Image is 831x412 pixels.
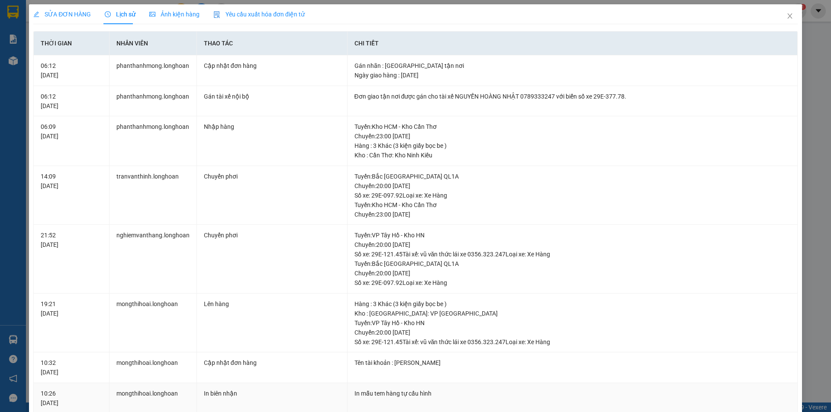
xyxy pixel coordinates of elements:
th: Thao tác [197,32,348,55]
div: Gán tài xế nội bộ [204,92,340,101]
span: picture [149,11,155,17]
div: Tuyến : VP Tây Hồ - Kho HN Chuyến: 20:00 [DATE] Số xe: 29E-121.45 Tài xế: vũ văn thức lái xe 0356... [354,230,790,259]
span: edit [33,11,39,17]
div: Cập nhật đơn hàng [204,358,340,367]
div: Ngày giao hàng : [DATE] [354,70,790,80]
div: Tên tài khoản : [PERSON_NAME] [354,358,790,367]
div: Tuyến : VP Tây Hồ - Kho HN Chuyến: 20:00 [DATE] Số xe: 29E-121.45 Tài xế: vũ văn thức lái xe 0356... [354,318,790,347]
div: Đơn giao tận nơi được gán cho tài xế NGUYẾN HOÀNG NHẬT 0789333247 với biển số xe 29E-377.78. [354,92,790,101]
td: nghiemvanthang.longhoan [110,225,197,294]
td: mongthihoai.longhoan [110,352,197,383]
button: Close [778,4,802,29]
div: 10:32 [DATE] [41,358,102,377]
div: 21:52 [DATE] [41,230,102,249]
div: Lên hàng [204,299,340,309]
td: tranvanthinh.longhoan [110,166,197,225]
td: phanthanhmong.longhoan [110,86,197,117]
div: 06:12 [DATE] [41,61,102,80]
strong: (Công Ty TNHH Chuyển Phát Nhanh Bảo An - MST: 0109597835) [16,35,145,49]
div: 06:12 [DATE] [41,92,102,111]
th: Nhân viên [110,32,197,55]
td: mongthihoai.longhoan [110,294,197,353]
span: SỬA ĐƠN HÀNG [33,11,91,18]
span: Yêu cầu xuất hóa đơn điện tử [213,11,305,18]
div: 06:09 [DATE] [41,122,102,141]
div: Tuyến : Bắc [GEOGRAPHIC_DATA] QL1A Chuyến: 20:00 [DATE] Số xe: 29E-097.92 Loại xe: Xe Hàng [354,172,790,200]
div: 19:21 [DATE] [41,299,102,318]
div: 10:26 [DATE] [41,389,102,408]
td: phanthanhmong.longhoan [110,116,197,166]
span: Lịch sử [105,11,135,18]
div: In biên nhận [204,389,340,398]
strong: BIÊN NHẬN VẬN CHUYỂN BẢO AN EXPRESS [18,13,143,32]
th: Thời gian [34,32,110,55]
div: Nhập hàng [204,122,340,131]
div: Tuyến : Kho HCM - Kho Cần Thơ Chuyến: 23:00 [DATE] [354,122,790,141]
span: Ảnh kiện hàng [149,11,200,18]
span: [PHONE_NUMBER] - [DOMAIN_NAME] [19,51,143,84]
span: clock-circle [105,11,111,17]
div: Chuyển phơi [204,172,340,181]
div: Kho : Cần Thơ: Kho Ninh Kiều [354,150,790,160]
th: Chi tiết [348,32,798,55]
div: Tuyến : Bắc [GEOGRAPHIC_DATA] QL1A Chuyến: 20:00 [DATE] Số xe: 29E-097.92 Loại xe: Xe Hàng [354,259,790,287]
div: Gán nhãn : [GEOGRAPHIC_DATA] tận nơi [354,61,790,70]
div: 14:09 [DATE] [41,172,102,191]
div: Cập nhật đơn hàng [204,61,340,70]
div: In mẫu tem hàng tự cấu hình [354,389,790,398]
div: Tuyến : Kho HCM - Kho Cần Thơ Chuyến: 23:00 [DATE] [354,200,790,219]
span: close [786,13,793,19]
img: icon [213,11,220,18]
div: Chuyển phơi [204,230,340,240]
td: phanthanhmong.longhoan [110,55,197,86]
div: Hàng : 3 Khác (3 kiện giấy bọc be ) [354,299,790,309]
div: Hàng : 3 Khác (3 kiện giấy bọc be ) [354,141,790,150]
div: Kho : [GEOGRAPHIC_DATA]: VP [GEOGRAPHIC_DATA] [354,309,790,318]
